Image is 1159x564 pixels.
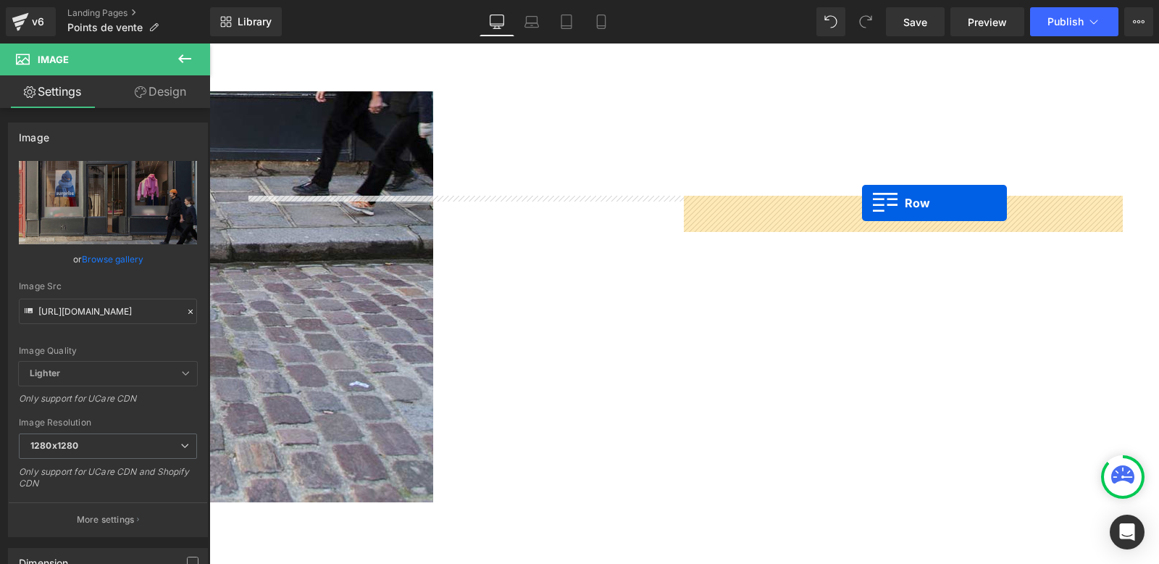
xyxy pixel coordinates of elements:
button: Undo [816,7,845,36]
b: Lighter [30,368,60,378]
div: or [19,252,197,267]
button: More [1124,7,1153,36]
div: Image Quality [19,346,197,356]
button: Redo [851,7,880,36]
button: More settings [9,502,207,536]
p: More settings [77,513,135,526]
a: Preview [950,7,1024,36]
a: Laptop [514,7,549,36]
span: Save [903,14,927,30]
input: Link [19,299,197,324]
span: Points de vente [67,22,143,33]
a: New Library [210,7,282,36]
span: Publish [1047,16,1084,28]
span: Image [38,54,69,65]
div: v6 [29,12,47,31]
span: Library [238,15,272,28]
div: Open Intercom Messenger [1110,515,1145,550]
div: Only support for UCare CDN [19,393,197,414]
a: Design [108,75,213,108]
button: Publish [1030,7,1118,36]
div: Image [19,123,49,144]
a: Desktop [480,7,514,36]
a: Tablet [549,7,584,36]
div: Image Src [19,281,197,291]
div: Image Resolution [19,418,197,428]
a: Browse gallery [82,246,143,272]
a: Landing Pages [67,7,210,19]
span: Preview [968,14,1007,30]
div: Only support for UCare CDN and Shopify CDN [19,466,197,499]
a: v6 [6,7,56,36]
a: Mobile [584,7,619,36]
b: 1280x1280 [30,440,78,451]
